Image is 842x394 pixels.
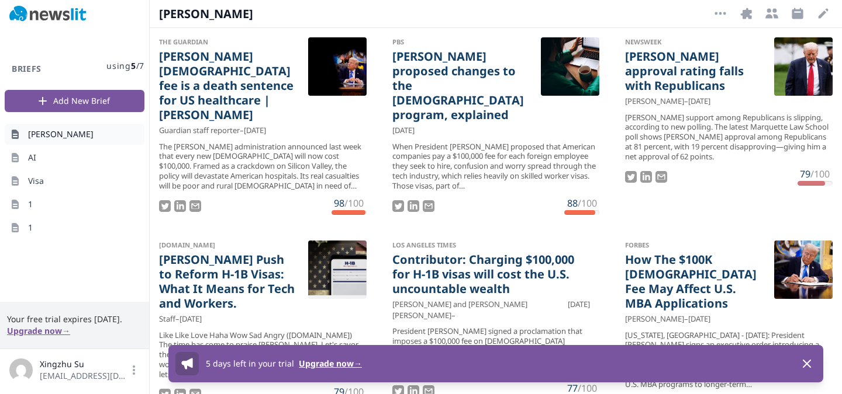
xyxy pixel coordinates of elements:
[578,197,597,210] span: /100
[423,200,434,212] img: Email story
[392,299,568,320] span: [PERSON_NAME] and [PERSON_NAME] [PERSON_NAME] –
[688,96,710,107] time: [DATE]
[28,128,94,140] span: [PERSON_NAME]
[810,168,830,180] span: /100
[7,325,70,337] button: Upgrade now
[28,175,44,187] span: Visa
[625,49,765,93] a: [PERSON_NAME] approval rating falls with Republicans
[640,171,652,183] img: LinkedIn Share
[625,240,765,250] div: Forbes
[159,49,299,122] a: [PERSON_NAME] [DEMOGRAPHIC_DATA] fee is a death sentence for US healthcare | [PERSON_NAME]
[159,252,299,311] a: [PERSON_NAME] Push to Reform H-1B Visas: What It Means for Tech and Workers.
[625,252,765,311] a: How The $100K [DEMOGRAPHIC_DATA] Fee May Affect U.S. MBA Applications
[625,330,833,389] div: [US_STATE], [GEOGRAPHIC_DATA] - [DATE]: President [PERSON_NAME] signs an executive order introduc...
[189,200,201,212] img: Email story
[392,49,532,122] a: [PERSON_NAME] proposed changes to the [DEMOGRAPHIC_DATA] program, explained
[625,171,637,183] img: Tweet
[392,200,404,212] img: Tweet
[299,358,362,369] button: Upgrade now
[9,358,140,382] button: Xingzhu Su[EMAIL_ADDRESS][DOMAIN_NAME]
[159,330,367,379] div: Like Like Love Haha Wow Sad Angry ([DOMAIN_NAME]) The time has come to praise [PERSON_NAME]. Let'...
[9,6,87,22] img: Newslit
[408,200,419,212] img: LinkedIn Share
[688,313,710,325] time: [DATE]
[392,252,591,296] a: Contributor: Charging $100,000 for H-1B visas will cost the U.S. uncountable wealth
[28,152,36,163] span: AI
[244,125,266,136] time: [DATE]
[159,125,244,136] span: Guardian staff reporter –
[655,171,667,183] img: Email story
[40,358,128,370] span: Xingzhu Su
[174,200,186,212] img: LinkedIn Share
[180,313,202,325] time: [DATE]
[5,63,49,75] h3: Briefs
[567,197,578,210] span: 88
[40,370,128,382] span: [EMAIL_ADDRESS][DOMAIN_NAME]
[625,113,833,162] div: [PERSON_NAME] support among Republicans is slipping, according to new polling. The latest Marquet...
[159,200,171,212] img: Tweet
[625,96,688,107] span: [PERSON_NAME] –
[159,37,299,47] div: The Guardian
[344,197,364,210] span: /100
[5,90,144,112] button: Add New Brief
[206,358,294,369] span: 5 days left in your trial
[568,299,590,320] time: [DATE]
[159,240,299,250] div: [DOMAIN_NAME]
[334,197,344,210] span: 98
[159,313,180,325] span: Staff –
[5,194,144,215] a: 1
[800,168,810,180] span: 79
[625,37,765,47] div: Newsweek
[392,37,532,47] div: PBS
[131,60,136,71] span: 5
[5,170,144,191] a: Visa
[106,60,144,72] span: using / 7
[159,6,254,22] span: [PERSON_NAME]
[392,125,415,136] time: [DATE]
[28,198,33,210] span: 1
[625,313,688,325] span: [PERSON_NAME] –
[354,358,362,369] span: →
[5,147,144,168] a: AI
[159,142,367,191] div: The [PERSON_NAME] administration announced last week that every new [DEMOGRAPHIC_DATA] will now c...
[392,326,600,375] div: President [PERSON_NAME] signed a proclamation that imposes a $100,000 fee on [DEMOGRAPHIC_DATA] a...
[7,313,142,325] span: Your free trial expires [DATE].
[5,217,144,238] a: 1
[392,142,600,191] div: When President [PERSON_NAME] proposed that American companies pay a $100,000 fee for each foreign...
[392,240,591,250] div: Los Angeles Times
[62,325,70,336] span: →
[28,222,33,233] span: 1
[5,124,144,145] a: [PERSON_NAME]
